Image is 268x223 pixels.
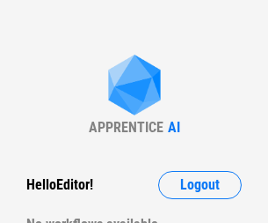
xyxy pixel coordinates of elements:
img: Apprentice AI [99,55,170,119]
div: APPRENTICE [89,119,163,136]
div: AI [168,119,180,136]
button: Logout [158,171,242,199]
span: Logout [180,178,220,192]
div: Hello Editor ! [26,171,93,199]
